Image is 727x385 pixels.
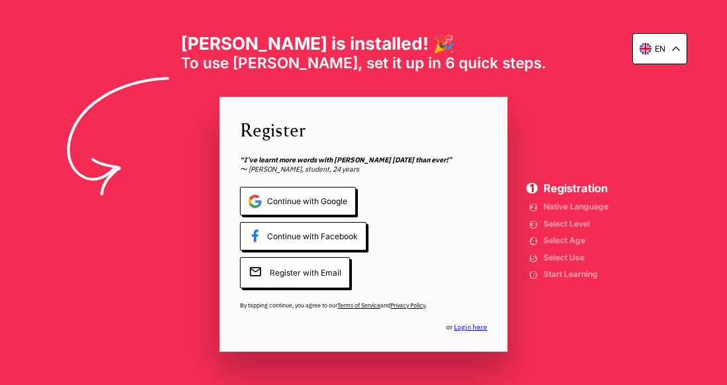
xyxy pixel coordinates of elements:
[454,322,487,331] a: Login here
[240,155,452,164] b: “I’ve learnt more words with [PERSON_NAME] [DATE] than ever!”
[543,254,608,262] span: Select Use
[181,33,546,54] h1: [PERSON_NAME] is installed! 🎉
[337,302,380,309] a: Terms of Service
[240,302,487,309] span: By tapping continue, you agree to our and .
[181,54,546,72] span: To use [PERSON_NAME], set it up in 6 quick steps.
[543,237,608,245] span: Select Age
[543,221,608,228] span: Select Level
[240,187,356,215] span: Continue with Google
[240,156,487,174] span: 〜 [PERSON_NAME], student, 24 years
[543,271,608,278] span: Start Learning
[240,117,487,142] span: Register
[240,257,350,288] span: Register with Email
[543,203,608,211] span: Native Language
[446,323,487,332] span: or
[543,183,608,194] span: Registration
[240,222,366,250] span: Continue with Facebook
[390,302,425,309] a: Privacy Policy
[655,44,665,54] p: en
